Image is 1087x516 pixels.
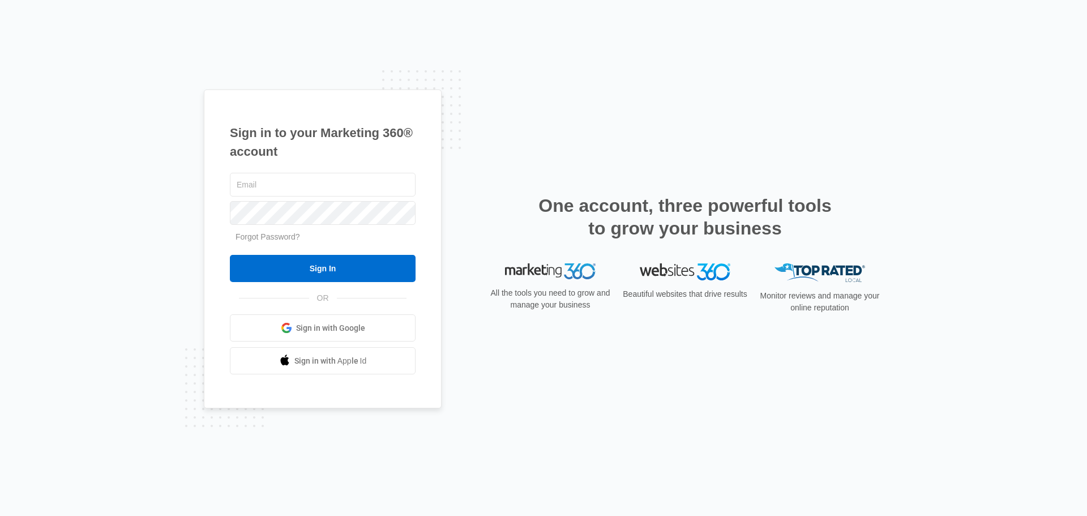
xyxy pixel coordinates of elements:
[230,314,416,342] a: Sign in with Google
[230,255,416,282] input: Sign In
[756,290,883,314] p: Monitor reviews and manage your online reputation
[640,263,730,280] img: Websites 360
[309,292,337,304] span: OR
[505,263,596,279] img: Marketing 360
[236,232,300,241] a: Forgot Password?
[230,347,416,374] a: Sign in with Apple Id
[294,355,367,367] span: Sign in with Apple Id
[535,194,835,240] h2: One account, three powerful tools to grow your business
[230,173,416,197] input: Email
[296,322,365,334] span: Sign in with Google
[774,263,865,282] img: Top Rated Local
[622,288,748,300] p: Beautiful websites that drive results
[487,287,614,311] p: All the tools you need to grow and manage your business
[230,123,416,161] h1: Sign in to your Marketing 360® account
